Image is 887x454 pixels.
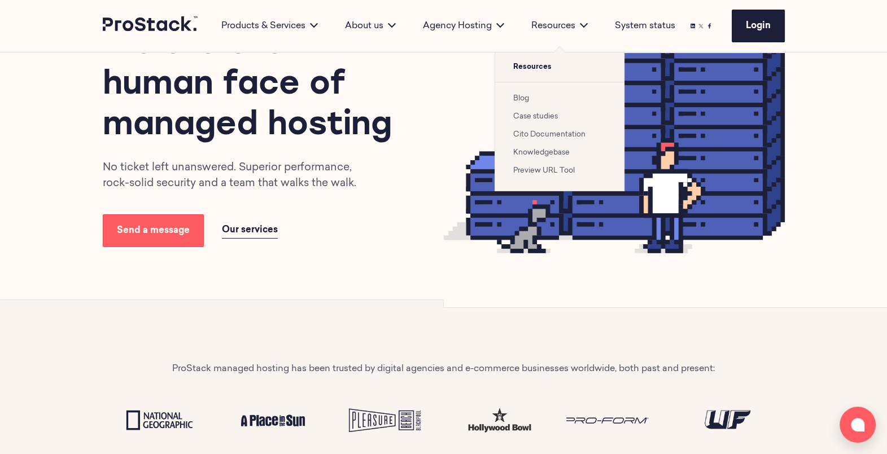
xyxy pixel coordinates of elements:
[208,19,331,33] div: Products & Services
[453,404,548,437] img: test-hw.png
[513,131,585,138] a: Cito Documentation
[566,403,662,438] img: Proform Logo
[680,403,775,438] img: UF Logo
[117,226,190,235] span: Send a message
[222,222,278,239] a: Our services
[103,160,373,192] p: No ticket left unanswered. Superior performance, rock-solid security and a team that walks the walk.
[103,16,199,36] a: Prostack logo
[513,95,529,102] a: Blog
[112,403,207,438] img: National Geographic Logo
[103,214,204,247] a: Send a message
[409,19,518,33] div: Agency Hosting
[732,10,785,42] a: Login
[746,21,771,30] span: Login
[222,226,278,235] span: Our services
[513,167,575,174] a: Preview URL Tool
[331,19,409,33] div: About us
[339,403,434,438] img: Pleasure Beach Logo
[615,19,675,33] a: System status
[513,113,558,120] a: Case studies
[225,403,321,438] img: A place in the sun Logo
[172,362,715,376] p: ProStack managed hosting has been trusted by digital agencies and e-commerce businesses worldwide...
[518,19,601,33] div: Resources
[513,149,570,156] a: Knowledgebase
[103,25,403,147] h1: We are the human face of managed hosting
[495,52,624,82] span: Resources
[840,407,876,443] button: Open chat window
